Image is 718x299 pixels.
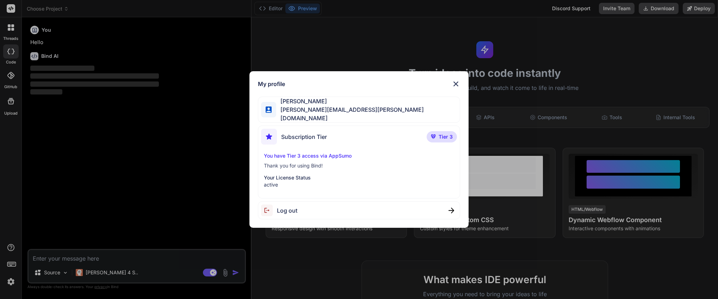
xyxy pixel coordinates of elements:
[264,174,454,181] p: Your License Status
[264,152,454,159] p: You have Tier 3 access via AppSumo
[261,205,277,216] img: logout
[276,105,460,122] span: [PERSON_NAME][EMAIL_ADDRESS][PERSON_NAME][DOMAIN_NAME]
[276,97,460,105] span: [PERSON_NAME]
[439,133,453,140] span: Tier 3
[266,106,272,113] img: profile
[452,80,460,88] img: close
[277,206,297,215] span: Log out
[448,208,454,213] img: close
[281,133,327,141] span: Subscription Tier
[431,134,436,139] img: premium
[264,181,454,188] p: active
[264,162,454,169] p: Thank you for using Bind!
[258,80,285,88] h1: My profile
[261,129,277,145] img: subscription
